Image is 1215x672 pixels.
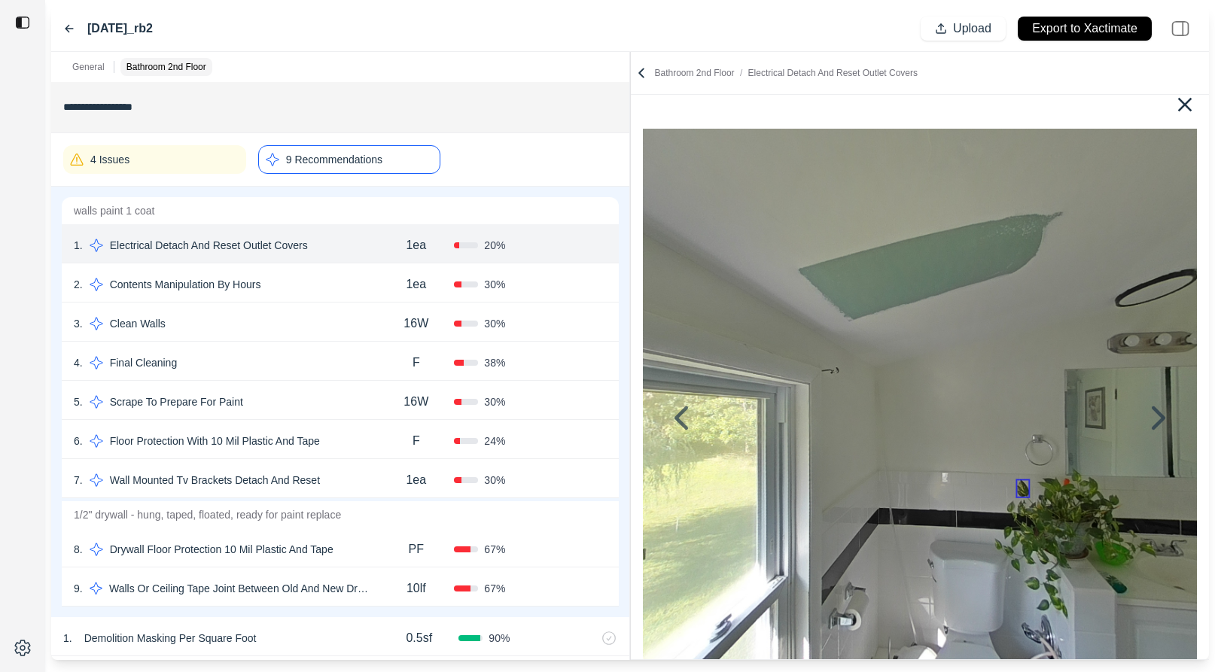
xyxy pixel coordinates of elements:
p: Walls Or Ceiling Tape Joint Between Old And New Drywall [103,578,378,599]
p: 1ea [406,236,426,254]
span: 67 % [484,542,505,557]
p: Bathroom 2nd Floor [126,61,206,73]
p: 1ea [406,275,426,293]
p: 10lf [407,579,426,598]
p: Scrape To Prepare For Paint [104,391,249,412]
span: 24 % [484,433,505,449]
img: toggle sidebar [15,15,30,30]
span: 67 % [484,581,505,596]
p: 16W [403,393,428,411]
p: 3 . [74,316,83,331]
span: 20 % [484,238,505,253]
p: 1 . [74,238,83,253]
p: Wall Mounted Tv Brackets Detach And Reset [104,470,326,491]
p: 1/2" drywall - hung, taped, floated, ready for paint replace [62,501,619,528]
p: 9 Recommendations [286,152,382,167]
p: 4 . [74,355,83,370]
p: 1ea [406,471,426,489]
p: 2 . [74,277,83,292]
label: [DATE]_rb2 [87,20,153,38]
span: / [735,68,748,78]
span: 30 % [484,394,505,409]
p: walls paint 1 coat [62,197,619,224]
span: 30 % [484,277,505,292]
img: right-panel.svg [1164,12,1197,45]
p: Upload [953,20,991,38]
p: PF [409,540,424,558]
p: Drywall Floor Protection 10 Mil Plastic And Tape [104,539,340,560]
p: Electrical Detach And Reset Outlet Covers [104,235,314,256]
span: Electrical Detach And Reset Outlet Covers [748,68,918,78]
p: Floor Protection With 10 Mil Plastic And Tape [104,430,326,452]
p: General [72,61,105,73]
span: 30 % [484,473,505,488]
p: Contents Manipulation By Hours [104,274,267,295]
p: 9 . [74,581,83,596]
button: Upload [921,17,1006,41]
p: 1 . [63,631,72,646]
span: 38 % [484,355,505,370]
span: 90 % [489,631,510,646]
button: Export to Xactimate [1018,17,1152,41]
p: Bathroom 2nd Floor [655,67,918,79]
p: Export to Xactimate [1032,20,1137,38]
p: 16W [403,315,428,333]
p: Final Cleaning [104,352,184,373]
p: Clean Walls [104,313,172,334]
p: 7 . [74,473,83,488]
p: 4 Issues [90,152,129,167]
p: 6 . [74,433,83,449]
p: 8 . [74,542,83,557]
p: F [413,432,420,450]
span: 30 % [484,316,505,331]
p: 5 . [74,394,83,409]
p: Demolition Masking Per Square Foot [78,628,263,649]
p: F [413,354,420,372]
p: 0.5sf [406,629,432,647]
